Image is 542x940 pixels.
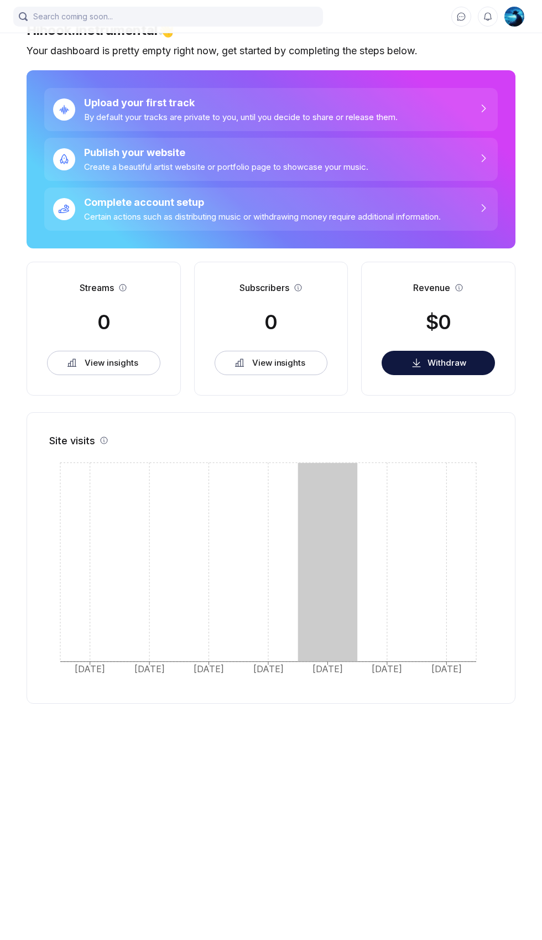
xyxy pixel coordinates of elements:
[97,310,110,334] div: 0
[134,664,165,674] tspan: [DATE]
[84,147,368,158] div: Publish your website
[252,357,305,368] div: View insights
[264,310,277,334] div: 0
[428,357,466,368] div: Withdraw
[84,162,368,172] div: Create a beautiful artist website or portfolio page to showcase your music.
[49,435,95,446] div: Site visits
[372,664,402,674] tspan: [DATE]
[75,664,105,674] tspan: [DATE]
[84,97,398,108] div: Upload your first track
[85,357,138,368] div: View insights
[253,664,284,674] tspan: [DATE]
[84,196,441,208] div: Complete account setup
[312,664,343,674] tspan: [DATE]
[504,7,524,27] img: 160x160
[239,282,289,293] div: Subscribers
[504,7,524,27] div: hook.instrumental
[431,664,462,674] tspan: [DATE]
[382,351,495,375] button: Withdraw
[194,664,224,674] tspan: [DATE]
[84,211,441,222] div: Certain actions such as distributing music or withdrawing money require additional information.
[44,88,498,131] a: Upload your first trackBy default your tracks are private to you, until you decide to share or re...
[80,282,114,293] div: Streams
[426,310,451,334] div: $0
[44,188,498,231] a: Complete account setupCertain actions such as distributing music or withdrawing money require add...
[44,138,498,181] a: Publish your websiteCreate a beautiful artist website or portfolio page to showcase your music.
[215,351,328,375] button: View insights
[47,351,160,375] button: View insights
[13,7,323,27] input: Search coming soon...
[84,112,398,122] div: By default your tracks are private to you, until you decide to share or release them.
[413,282,450,293] div: Revenue
[27,45,515,57] div: Your dashboard is pretty empty right now, get started by completing the steps below.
